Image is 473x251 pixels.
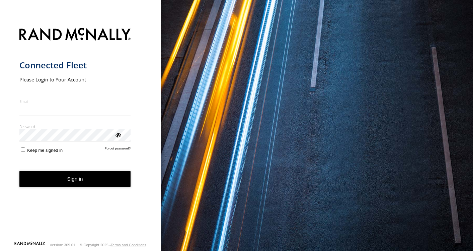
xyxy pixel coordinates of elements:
div: ViewPassword [114,131,121,138]
a: Terms and Conditions [111,243,146,247]
button: Sign in [19,171,131,187]
a: Forgot password? [105,146,131,153]
h2: Please Login to Your Account [19,76,131,83]
label: Email [19,99,131,104]
h1: Connected Fleet [19,60,131,71]
form: main [19,24,142,241]
div: Version: 309.01 [50,243,75,247]
img: Rand McNally [19,26,131,44]
span: Keep me signed in [27,148,63,153]
a: Visit our Website [14,242,45,248]
label: Password [19,124,131,129]
div: © Copyright 2025 - [80,243,146,247]
input: Keep me signed in [21,147,25,152]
